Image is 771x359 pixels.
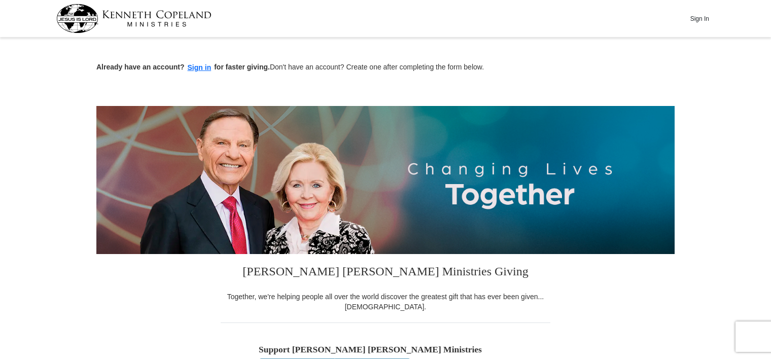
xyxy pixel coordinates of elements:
[56,4,212,33] img: kcm-header-logo.svg
[96,63,270,71] strong: Already have an account? for faster giving.
[96,62,675,74] p: Don't have an account? Create one after completing the form below.
[684,11,715,26] button: Sign In
[185,62,215,74] button: Sign in
[221,254,550,292] h3: [PERSON_NAME] [PERSON_NAME] Ministries Giving
[259,344,512,355] h5: Support [PERSON_NAME] [PERSON_NAME] Ministries
[221,292,550,312] div: Together, we're helping people all over the world discover the greatest gift that has ever been g...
